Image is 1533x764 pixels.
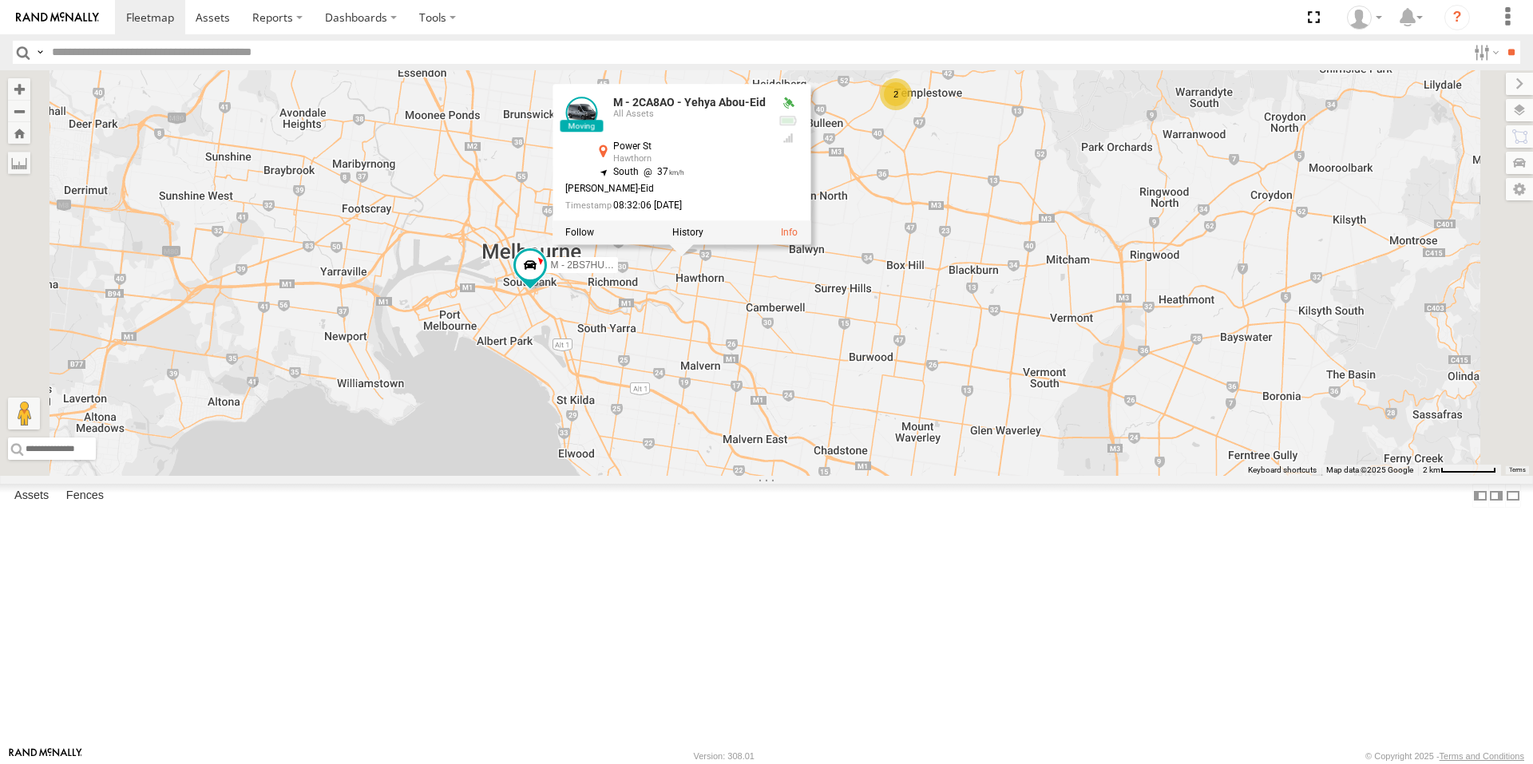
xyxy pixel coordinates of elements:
div: Version: 308.01 [694,751,755,761]
label: Realtime tracking of Asset [565,228,594,239]
div: Hawthorn [613,154,766,164]
div: 2 [880,78,912,110]
label: Map Settings [1506,178,1533,200]
button: Drag Pegman onto the map to open Street View [8,398,40,430]
div: © Copyright 2025 - [1365,751,1524,761]
a: Terms (opens in new tab) [1509,467,1526,473]
button: Zoom out [8,100,30,122]
button: Zoom in [8,78,30,100]
label: Hide Summary Table [1505,484,1521,507]
div: GSM Signal = 4 [778,132,798,144]
label: Search Query [34,41,46,64]
div: Power St [613,142,766,152]
div: Date/time of location update [565,200,766,211]
img: rand-logo.svg [16,12,99,23]
label: Search Filter Options [1468,41,1502,64]
label: Dock Summary Table to the Right [1488,484,1504,507]
span: Map data ©2025 Google [1326,465,1413,474]
a: View Asset Details [565,97,597,129]
a: M - 2CA8AO - Yehya Abou-Eid [613,97,766,109]
button: Zoom Home [8,122,30,144]
div: [PERSON_NAME]-Eid [565,184,766,194]
a: Terms and Conditions [1440,751,1524,761]
i: ? [1444,5,1470,30]
button: Keyboard shortcuts [1248,465,1317,476]
div: Valid GPS Fix [778,97,798,110]
label: Measure [8,152,30,174]
label: Dock Summary Table to the Left [1472,484,1488,507]
a: View Asset Details [781,228,798,239]
label: Assets [6,485,57,507]
a: Visit our Website [9,748,82,764]
span: M - 2BS7HU - [PERSON_NAME] [551,259,692,271]
label: Fences [58,485,112,507]
div: All Assets [613,109,766,119]
label: View Asset History [672,228,703,239]
span: 2 km [1423,465,1440,474]
button: Map Scale: 2 km per 66 pixels [1418,465,1501,476]
div: No voltage information received from this device. [778,115,798,128]
span: South [613,166,639,177]
div: Tye Clark [1341,6,1388,30]
span: 37 [639,166,684,177]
